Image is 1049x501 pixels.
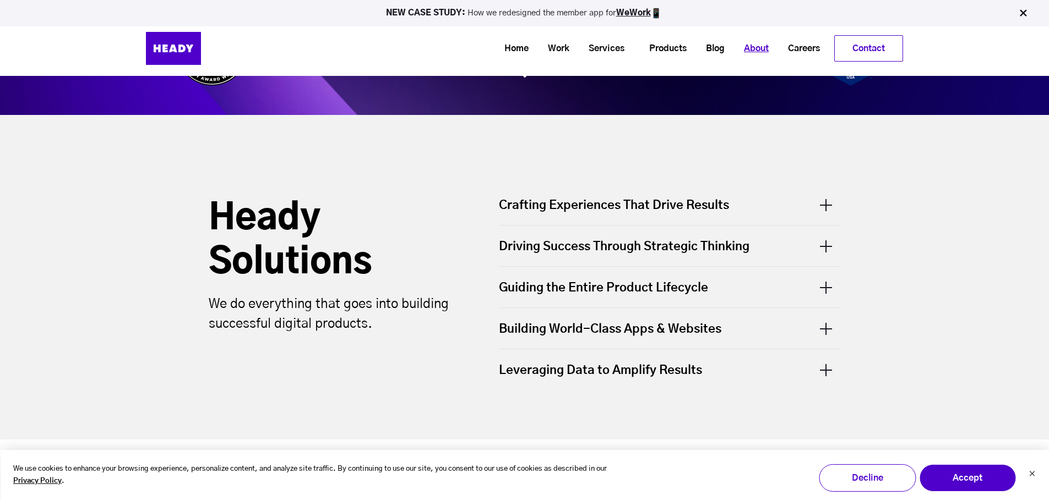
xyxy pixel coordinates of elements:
a: Work [534,38,575,59]
h2: Heady Solutions [209,197,456,285]
button: Decline [819,464,916,492]
button: Dismiss cookie banner [1029,469,1035,481]
p: How we redesigned the member app for [5,8,1044,19]
div: Navigation Menu [229,35,903,62]
img: Close Bar [1018,8,1029,19]
img: app emoji [651,8,662,19]
a: Services [575,38,630,59]
a: Products [635,38,692,59]
a: Home [491,38,534,59]
div: Leveraging Data to Amplify Results [499,349,840,390]
div: Driving Success Through Strategic Thinking [499,225,840,266]
p: We use cookies to enhance your browsing experience, personalize content, and analyze site traffic... [13,463,616,488]
a: About [730,38,774,59]
div: Crafting Experiences That Drive Results [499,197,840,225]
a: Blog [692,38,730,59]
strong: NEW CASE STUDY: [386,9,468,17]
div: Building World-Class Apps & Websites [499,308,840,349]
p: We do everything that goes into building successful digital products. [209,294,456,334]
button: Accept [919,464,1016,492]
a: Contact [835,36,903,61]
a: WeWork [616,9,651,17]
img: Heady_Logo_Web-01 (1) [146,32,201,65]
div: Guiding the Entire Product Lifecycle [499,267,840,307]
a: Privacy Policy [13,475,62,488]
a: Careers [774,38,825,59]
